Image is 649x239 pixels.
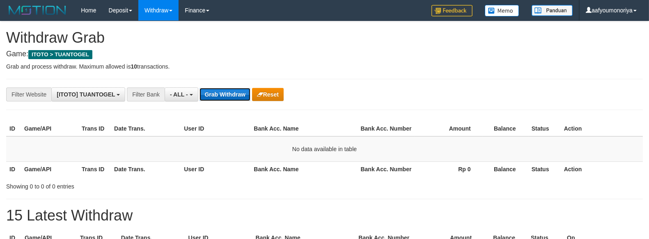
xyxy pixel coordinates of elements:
button: Grab Withdraw [200,88,250,101]
td: No data available in table [6,136,643,162]
span: [ITOTO] TUANTOGEL [57,91,115,98]
span: - ALL - [170,91,188,98]
div: Filter Bank [127,87,165,101]
th: Bank Acc. Name [250,121,357,136]
th: Date Trans. [111,121,181,136]
th: Game/API [21,121,78,136]
h1: 15 Latest Withdraw [6,207,643,224]
th: Rp 0 [415,161,483,177]
h4: Game: [6,50,643,58]
th: Bank Acc. Number [358,121,415,136]
img: Button%20Memo.svg [485,5,519,16]
button: Reset [252,88,284,101]
th: Action [561,161,643,177]
th: Date Trans. [111,161,181,177]
p: Grab and process withdraw. Maximum allowed is transactions. [6,62,643,71]
img: panduan.png [532,5,573,16]
img: Feedback.jpg [431,5,472,16]
th: Action [561,121,643,136]
div: Showing 0 to 0 of 0 entries [6,179,264,191]
th: ID [6,121,21,136]
th: Trans ID [78,121,111,136]
strong: 10 [131,63,137,70]
span: ITOTO > TUANTOGEL [28,50,92,59]
img: MOTION_logo.png [6,4,69,16]
div: Filter Website [6,87,51,101]
th: Balance [483,121,528,136]
th: User ID [181,121,250,136]
th: Amount [415,121,483,136]
th: Bank Acc. Name [250,161,357,177]
th: Status [528,161,561,177]
th: Trans ID [78,161,111,177]
th: User ID [181,161,250,177]
button: - ALL - [165,87,198,101]
th: ID [6,161,21,177]
button: [ITOTO] TUANTOGEL [51,87,125,101]
th: Status [528,121,561,136]
th: Balance [483,161,528,177]
h1: Withdraw Grab [6,30,643,46]
th: Bank Acc. Number [358,161,415,177]
th: Game/API [21,161,78,177]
